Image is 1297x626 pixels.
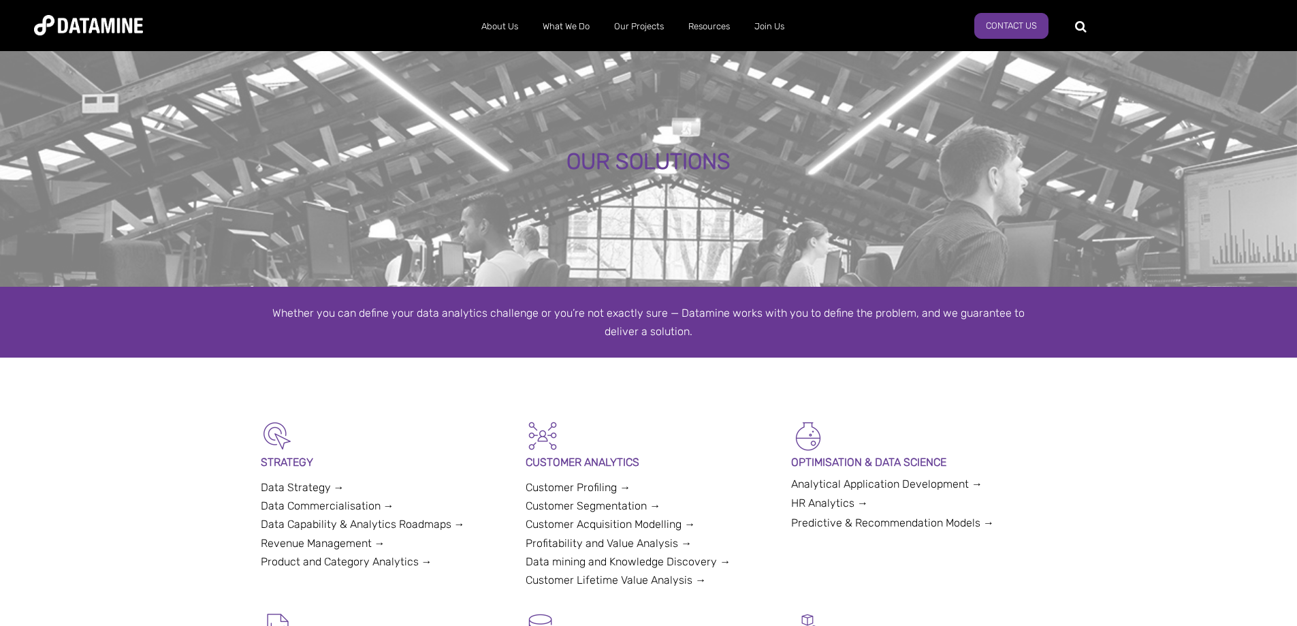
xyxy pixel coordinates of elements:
p: CUSTOMER ANALYTICS [526,453,771,471]
div: Whether you can define your data analytics challenge or you’re not exactly sure — Datamine works ... [261,304,1037,341]
a: Customer Acquisition Modelling → [526,518,695,531]
img: Strategy-1 [261,419,295,453]
a: Data Capability & Analytics Roadmaps → [261,518,465,531]
a: Customer Lifetime Value Analysis → [526,574,706,586]
a: Product and Category Analytics → [261,555,432,568]
a: Our Projects [602,9,676,44]
a: Data Commercialisation → [261,499,394,512]
img: Optimisation & Data Science [791,419,825,453]
a: Predictive & Recommendation Models → [791,516,994,529]
a: Customer Segmentation → [526,499,660,512]
a: Customer Profiling → [526,481,630,494]
a: HR Analytics → [791,497,868,510]
a: About Us [469,9,530,44]
p: OPTIMISATION & DATA SCIENCE [791,453,1037,471]
img: Datamine [34,15,143,35]
a: What We Do [530,9,602,44]
div: OUR SOLUTIONS [147,150,1150,174]
a: Analytical Application Development → [791,478,982,490]
a: Contact Us [974,13,1048,39]
a: Data Strategy → [261,481,345,494]
a: Revenue Management → [261,537,385,550]
img: Customer Analytics [526,419,560,453]
a: Resources [676,9,742,44]
p: STRATEGY [261,453,507,471]
a: Join Us [742,9,797,44]
a: Data mining and Knowledge Discovery → [526,555,731,568]
a: Profitability and Value Analysis → [526,537,692,550]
